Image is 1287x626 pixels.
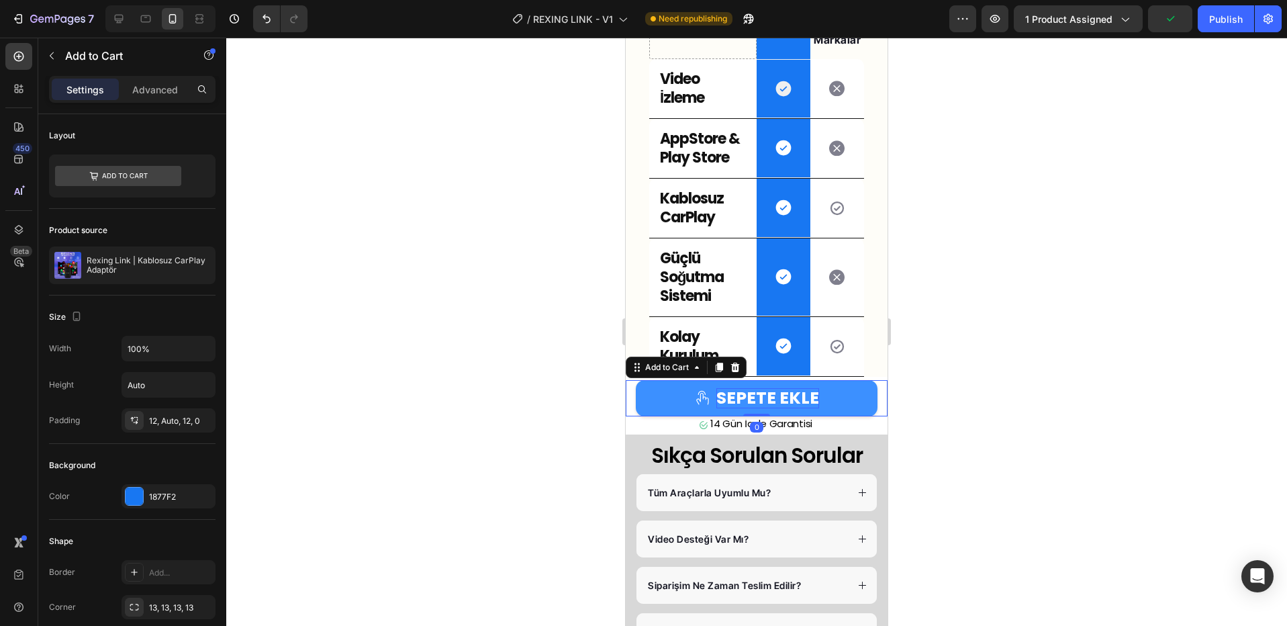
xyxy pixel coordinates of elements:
div: Add... [149,567,212,579]
span: / [527,12,530,26]
div: Undo/Redo [253,5,307,32]
div: Background [49,459,95,472]
div: Border [49,566,75,578]
button: 1 product assigned [1014,5,1143,32]
div: Corner [49,601,76,613]
p: Uygulama İndiriliyor Mu? [22,587,135,601]
input: Auto [122,337,215,361]
p: Settings [66,83,104,97]
span: REXING LINK - V1 [533,12,613,26]
div: Beta [10,246,32,257]
div: Padding [49,414,80,427]
div: Shape [49,535,73,547]
button: Publish [1198,5,1254,32]
div: Publish [1209,12,1243,26]
p: Advanced [132,83,178,97]
div: Color [49,490,70,502]
div: Product source [49,224,107,236]
div: 450 [13,143,32,154]
img: product feature img [54,252,81,279]
div: Layout [49,130,75,142]
button: 7 [5,5,100,32]
div: Height [49,379,74,391]
input: Auto [122,373,215,397]
p: 7 [88,11,94,27]
p: Add to Cart [65,48,179,64]
div: 12, Auto, 12, 0 [149,415,212,427]
div: 13, 13, 13, 13 [149,602,212,614]
div: 1877F2 [149,491,212,503]
span: 1 product assigned [1025,12,1112,26]
iframe: Design area [626,38,888,626]
p: Rexing Link | Kablosuz CarPlay Adaptör [87,256,210,275]
div: Open Intercom Messenger [1241,560,1274,592]
div: Size [49,308,85,326]
span: Need republishing [659,13,727,25]
div: Width [49,343,71,355]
